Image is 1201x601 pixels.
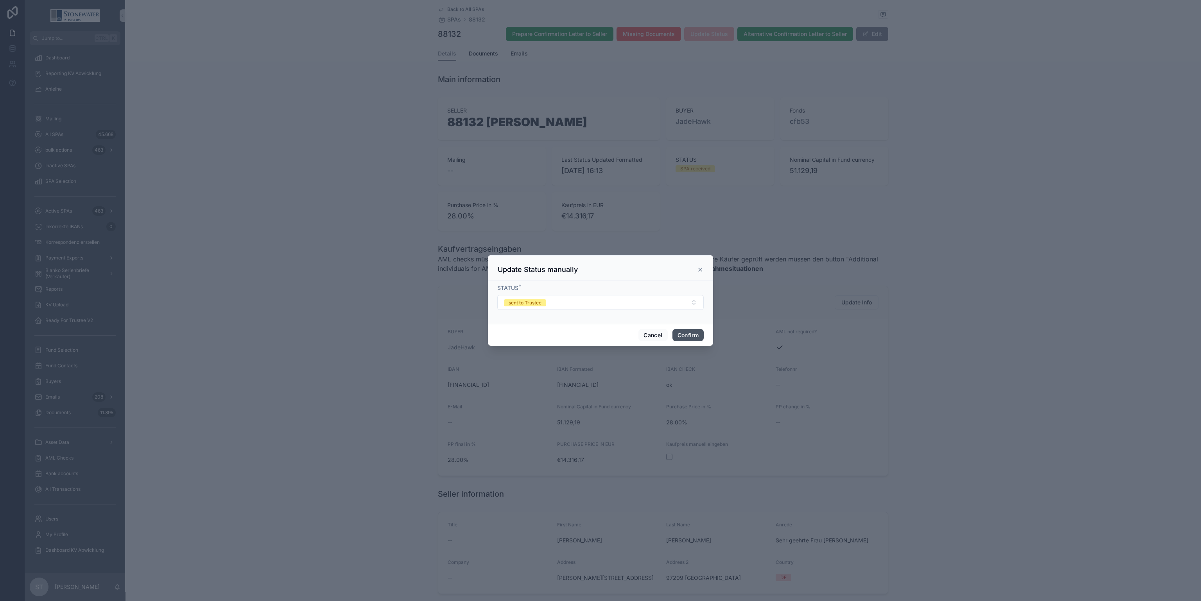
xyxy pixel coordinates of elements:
[497,284,518,291] span: STATUS
[497,295,704,310] button: Select Button
[638,329,667,342] button: Cancel
[509,299,541,306] div: sent to Trustee
[498,265,578,274] h3: Update Status manually
[672,329,704,342] button: Confirm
